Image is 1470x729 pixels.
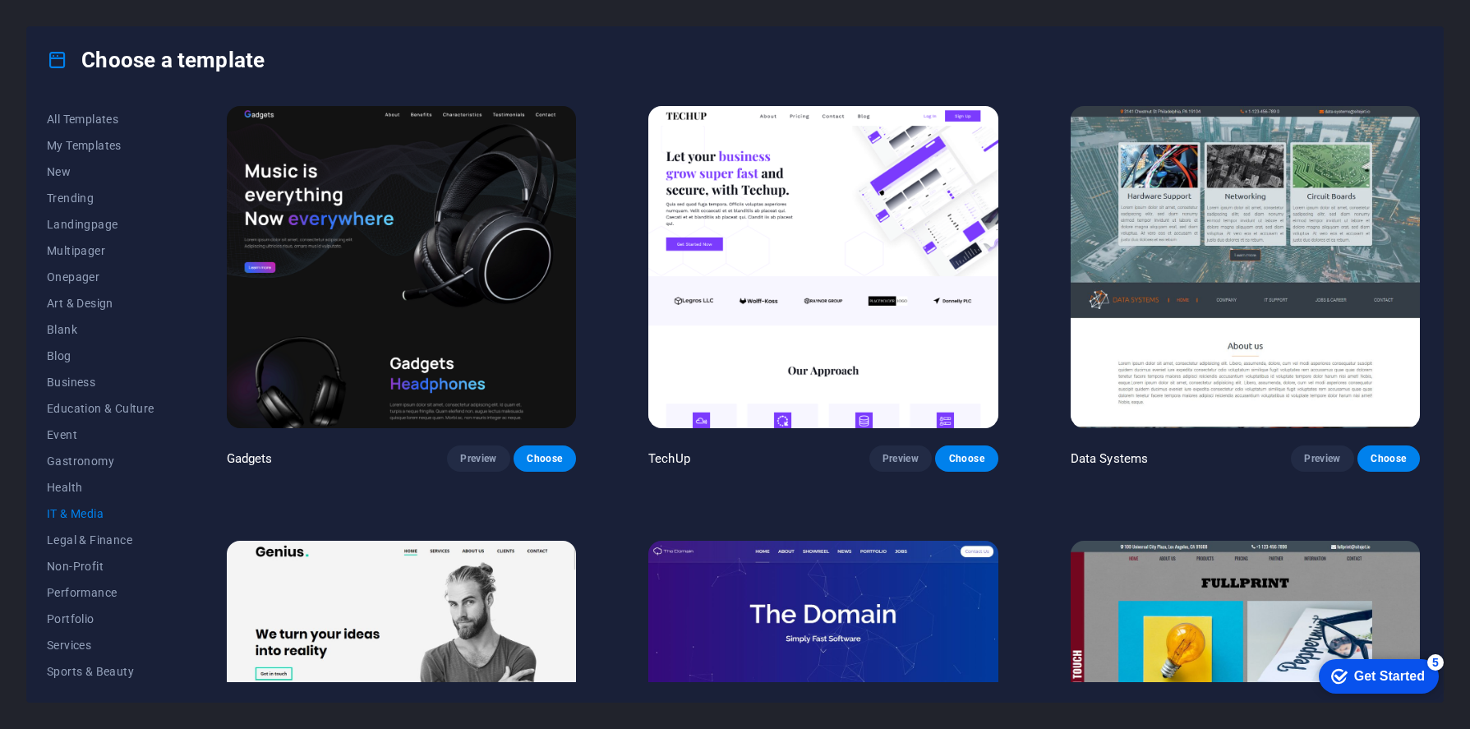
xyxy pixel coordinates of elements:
p: Data Systems [1071,450,1149,467]
button: Art & Design [47,290,154,316]
button: Sports & Beauty [47,658,154,685]
button: Landingpage [47,211,154,238]
span: Education & Culture [47,402,154,415]
span: Legal & Finance [47,533,154,547]
button: Portfolio [47,606,154,632]
button: Services [47,632,154,658]
button: All Templates [47,106,154,132]
span: Portfolio [47,612,154,625]
span: IT & Media [47,507,154,520]
span: Services [47,639,154,652]
p: Gadgets [227,450,273,467]
span: New [47,165,154,178]
span: Onepager [47,270,154,284]
div: Get Started 5 items remaining, 0% complete [13,8,133,43]
button: Onepager [47,264,154,290]
button: Preview [447,445,509,472]
span: All Templates [47,113,154,126]
span: Art & Design [47,297,154,310]
button: Multipager [47,238,154,264]
span: Preview [1304,452,1340,465]
h4: Choose a template [47,47,265,73]
p: TechUp [648,450,690,467]
button: Preview [1291,445,1353,472]
button: Legal & Finance [47,527,154,553]
span: Non-Profit [47,560,154,573]
button: Gastronomy [47,448,154,474]
button: Choose [514,445,576,472]
button: IT & Media [47,501,154,527]
button: Business [47,369,154,395]
button: Performance [47,579,154,606]
span: Event [47,428,154,441]
span: Landingpage [47,218,154,231]
span: Performance [47,586,154,599]
button: Event [47,422,154,448]
button: Blank [47,316,154,343]
button: Preview [869,445,932,472]
span: Preview [882,452,919,465]
span: Choose [948,452,984,465]
img: TechUp [648,106,998,428]
span: Sports & Beauty [47,665,154,678]
span: Choose [1371,452,1407,465]
span: Multipager [47,244,154,257]
button: Choose [1357,445,1420,472]
button: Choose [935,445,998,472]
img: Gadgets [227,106,576,428]
button: My Templates [47,132,154,159]
button: Non-Profit [47,553,154,579]
span: Preview [460,452,496,465]
img: Data Systems [1071,106,1420,428]
span: Blank [47,323,154,336]
span: Gastronomy [47,454,154,468]
span: Business [47,376,154,389]
button: Health [47,474,154,501]
span: Trending [47,191,154,205]
span: Health [47,481,154,494]
button: Trending [47,185,154,211]
button: Education & Culture [47,395,154,422]
span: Blog [47,349,154,362]
div: Get Started [48,18,119,33]
span: Choose [527,452,563,465]
button: New [47,159,154,185]
div: 5 [122,3,138,20]
span: My Templates [47,139,154,152]
button: Blog [47,343,154,369]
